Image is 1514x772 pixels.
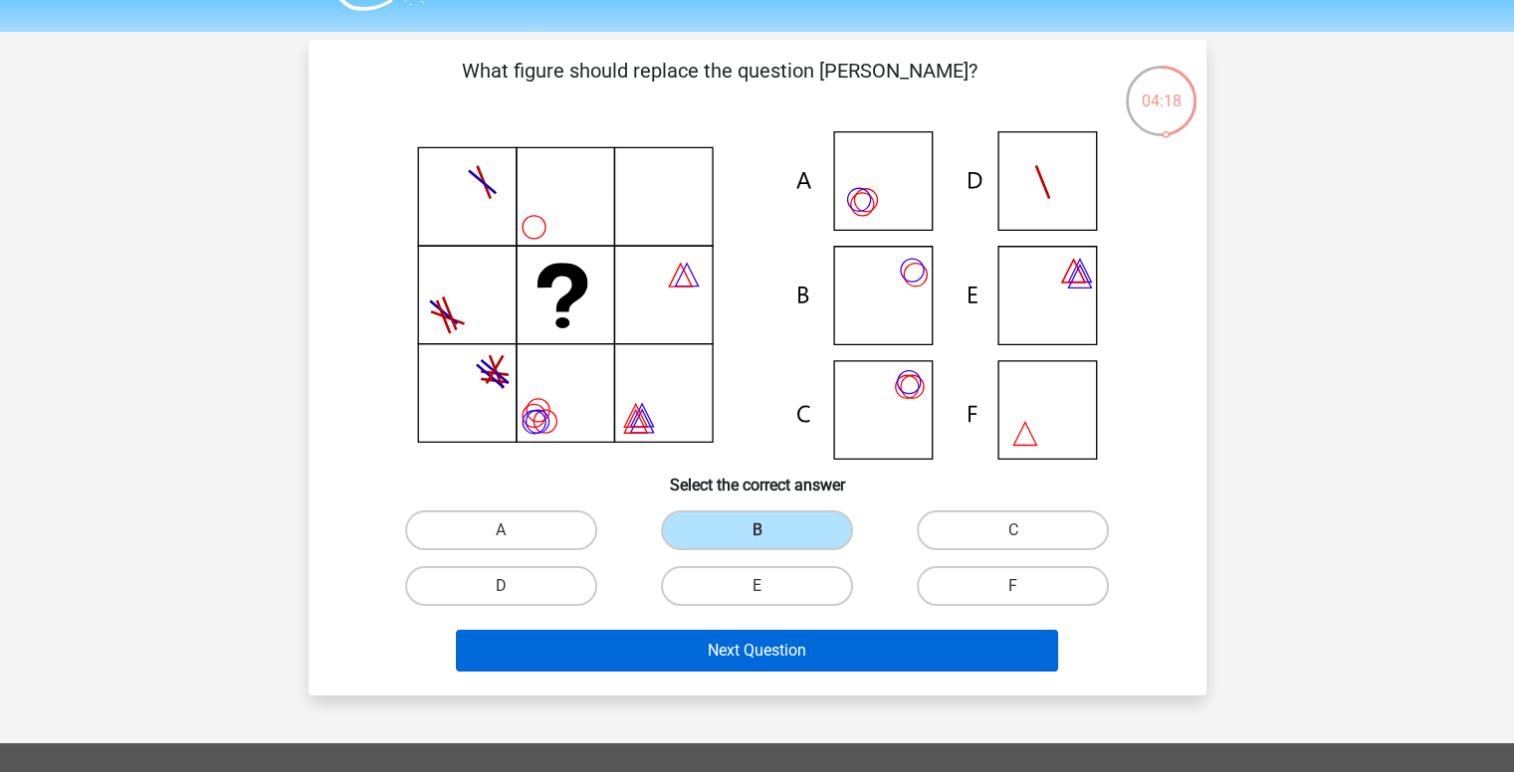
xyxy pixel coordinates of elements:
label: E [661,566,853,606]
label: A [405,510,597,550]
div: 04:18 [1124,64,1198,113]
label: D [405,566,597,606]
label: C [917,510,1109,550]
h6: Select the correct answer [340,460,1175,494]
p: What figure should replace the question [PERSON_NAME]? [340,56,1100,115]
button: Next Question [456,630,1058,672]
label: B [661,510,853,550]
label: F [917,566,1109,606]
